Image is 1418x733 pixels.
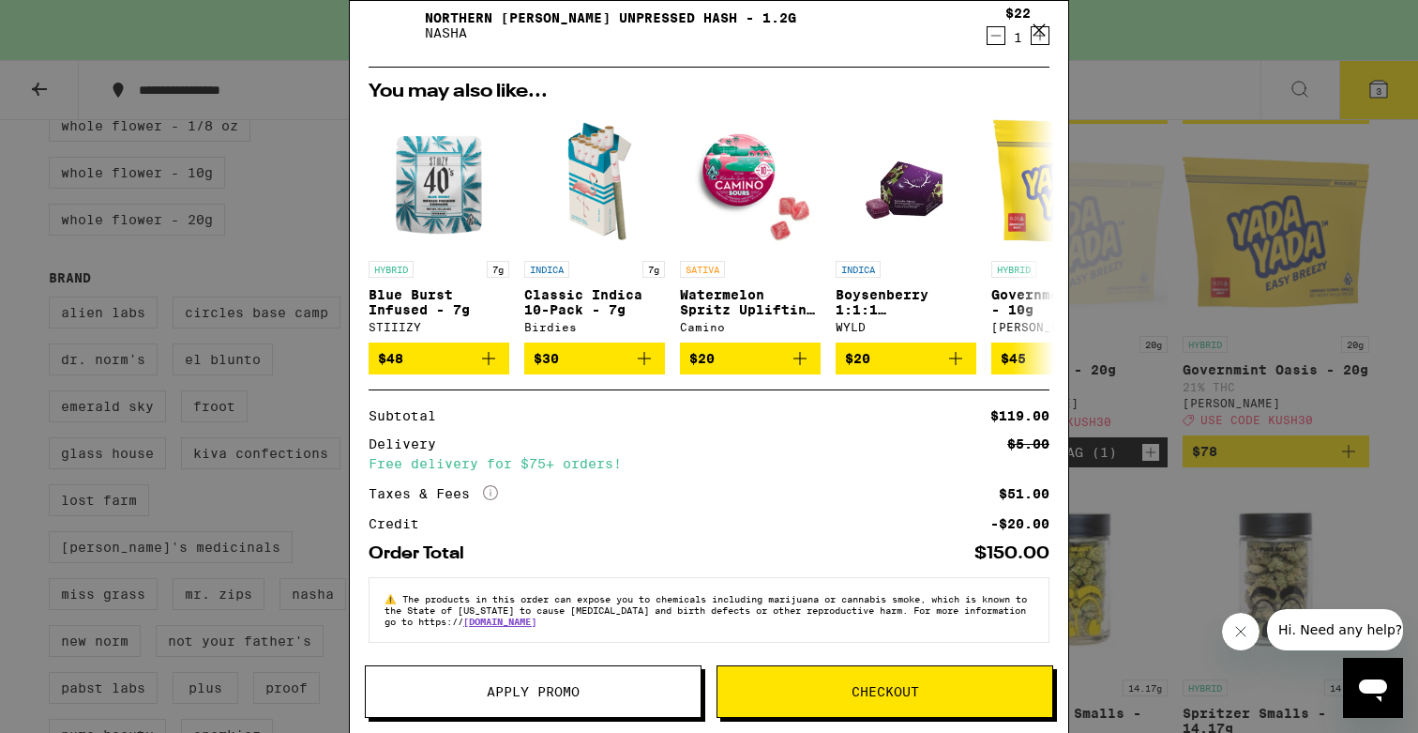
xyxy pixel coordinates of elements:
[1343,658,1403,718] iframe: Button to launch messaging window
[680,111,821,252] img: Camino - Watermelon Spritz Uplifting Sour Gummies
[369,287,509,317] p: Blue Burst Infused - 7g
[836,321,976,333] div: WYLD
[369,111,509,252] img: STIIIZY - Blue Burst Infused - 7g
[991,343,1132,374] button: Add to bag
[680,343,821,374] button: Add to bag
[524,111,665,343] a: Open page for Classic Indica 10-Pack - 7g from Birdies
[369,517,432,530] div: Credit
[369,83,1049,101] h2: You may also like...
[524,321,665,333] div: Birdies
[991,287,1132,317] p: Government Oasis - 10g
[534,351,559,366] span: $30
[836,111,976,343] a: Open page for Boysenberry 1:1:1 THC:CBD:CBN Gummies from WYLD
[990,409,1049,422] div: $119.00
[836,287,976,317] p: Boysenberry 1:1:1 THC:CBD:CBN Gummies
[369,485,498,502] div: Taxes & Fees
[524,261,569,278] p: INDICA
[369,111,509,343] a: Open page for Blue Burst Infused - 7g from STIIIZY
[524,287,665,317] p: Classic Indica 10-Pack - 7g
[463,616,536,627] a: [DOMAIN_NAME]
[642,261,665,278] p: 7g
[369,457,1049,470] div: Free delivery for $75+ orders!
[378,351,403,366] span: $48
[1222,613,1260,650] iframe: Close message
[524,111,665,252] img: Birdies - Classic Indica 10-Pack - 7g
[991,321,1132,333] div: [PERSON_NAME]
[487,685,580,698] span: Apply Promo
[385,593,1027,627] span: The products in this order can expose you to chemicals including marijuana or cannabis smoke, whi...
[680,261,725,278] p: SATIVA
[1005,30,1031,45] div: 1
[689,351,715,366] span: $20
[487,261,509,278] p: 7g
[836,343,976,374] button: Add to bag
[987,26,1005,45] button: Decrement
[369,343,509,374] button: Add to bag
[369,409,449,422] div: Subtotal
[852,685,919,698] span: Checkout
[365,665,701,718] button: Apply Promo
[1005,6,1031,21] div: $22
[836,261,881,278] p: INDICA
[680,321,821,333] div: Camino
[425,25,796,40] p: NASHA
[369,261,414,278] p: HYBRID
[845,351,870,366] span: $20
[974,545,1049,562] div: $150.00
[990,517,1049,530] div: -$20.00
[680,287,821,317] p: Watermelon Spritz Uplifting Sour Gummies
[991,111,1132,252] img: Yada Yada - Government Oasis - 10g
[1267,609,1403,650] iframe: Message from company
[1007,437,1049,450] div: $5.00
[717,665,1053,718] button: Checkout
[369,545,477,562] div: Order Total
[991,111,1132,343] a: Open page for Government Oasis - 10g from Yada Yada
[524,343,665,374] button: Add to bag
[991,261,1036,278] p: HYBRID
[999,487,1049,500] div: $51.00
[425,10,796,25] a: Northern [PERSON_NAME] Unpressed Hash - 1.2g
[1001,351,1026,366] span: $45
[680,111,821,343] a: Open page for Watermelon Spritz Uplifting Sour Gummies from Camino
[369,437,449,450] div: Delivery
[369,321,509,333] div: STIIIZY
[385,593,402,604] span: ⚠️
[855,111,956,252] img: WYLD - Boysenberry 1:1:1 THC:CBD:CBN Gummies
